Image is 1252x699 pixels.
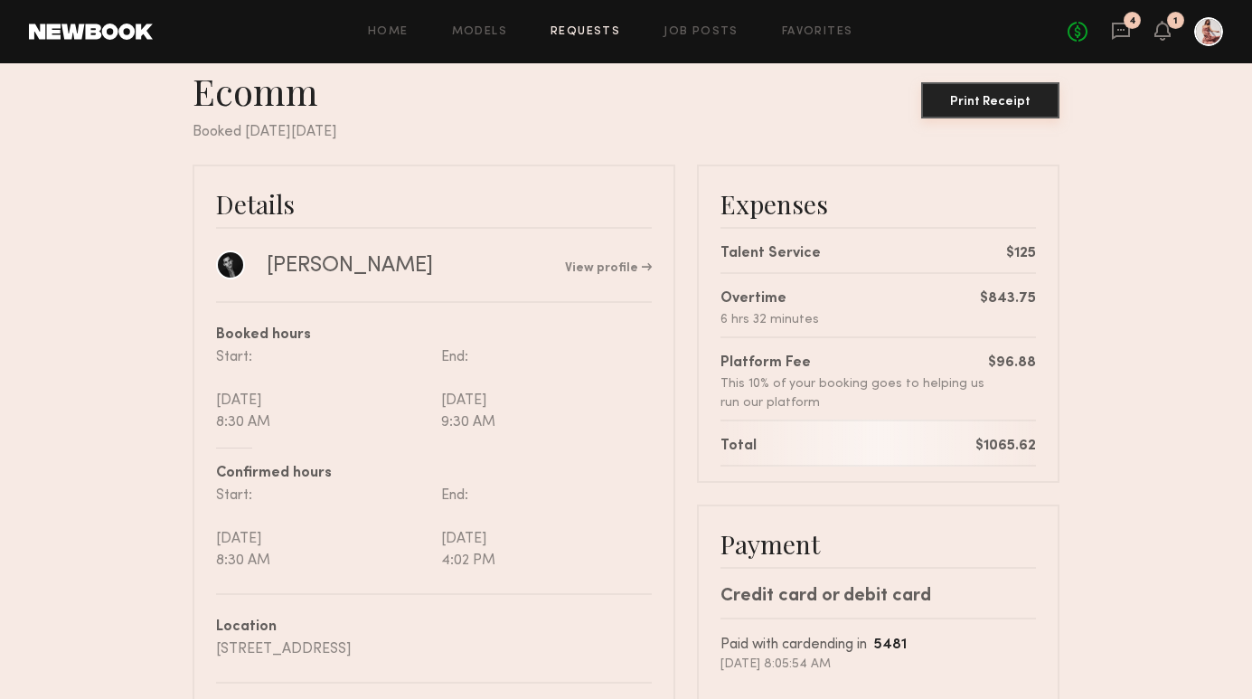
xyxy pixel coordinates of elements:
div: $1065.62 [975,436,1036,458]
div: End: [DATE] 9:30 AM [434,346,652,433]
div: [STREET_ADDRESS] [216,638,652,660]
div: End: [DATE] 4:02 PM [434,485,652,571]
a: Models [452,26,507,38]
div: Talent Service [720,243,821,265]
div: This 10% of your booking goes to helping us run our platform [720,374,988,412]
div: $843.75 [980,288,1036,310]
a: View profile [565,262,652,275]
div: Print Receipt [928,96,1052,109]
div: Overtime [720,288,819,310]
div: Ecomm [193,69,333,114]
a: Job Posts [664,26,739,38]
div: Paid with card ending in [720,634,1036,656]
div: $96.88 [988,353,1036,374]
div: Total [720,436,757,458]
div: 4 [1129,16,1136,26]
button: Print Receipt [921,82,1059,118]
div: Booked hours [216,325,652,346]
div: Start: [DATE] 8:30 AM [216,346,434,433]
div: Credit card or debit card [720,583,1036,610]
div: Start: [DATE] 8:30 AM [216,485,434,571]
div: 6 hrs 32 minutes [720,310,819,329]
a: Requests [551,26,620,38]
div: [DATE] 8:05:54 AM [720,656,1036,673]
div: Expenses [720,188,1036,220]
a: 4 [1111,21,1131,43]
b: 5481 [874,638,907,652]
div: Details [216,188,652,220]
a: Home [368,26,409,38]
div: Confirmed hours [216,463,652,485]
div: $125 [1006,243,1036,265]
div: [PERSON_NAME] [267,252,433,279]
div: Location [216,617,652,638]
div: 1 [1173,16,1178,26]
div: Platform Fee [720,353,988,374]
div: Booked [DATE][DATE] [193,121,1059,143]
div: Payment [720,528,1036,560]
a: Favorites [782,26,853,38]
